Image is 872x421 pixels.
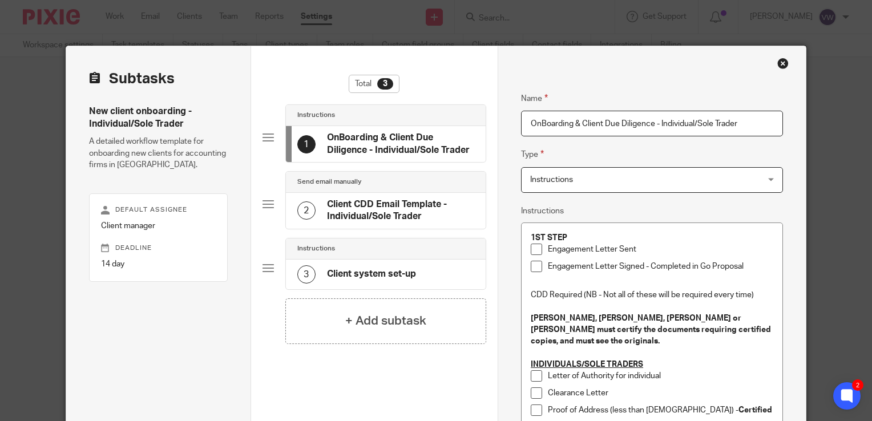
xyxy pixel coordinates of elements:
[521,92,548,105] label: Name
[297,244,335,253] h4: Instructions
[327,199,474,223] h4: Client CDD Email Template - Individual/Sole Trader
[521,205,564,217] label: Instructions
[377,78,393,90] div: 3
[548,261,773,272] p: Engagement Letter Signed - Completed in Go Proposal
[349,75,399,93] div: Total
[777,58,789,69] div: Close this dialog window
[297,111,335,120] h4: Instructions
[548,244,773,255] p: Engagement Letter Sent
[852,379,863,391] div: 2
[531,361,643,369] u: INDIVIDUALS/SOLE TRADERS
[89,136,228,171] p: A detailed workflow template for onboarding new clients for accounting firms in [GEOGRAPHIC_DATA].
[530,176,573,184] span: Instructions
[531,289,773,301] p: CDD Required (NB - Not all of these will be required every time)
[297,177,361,187] h4: Send email manually
[89,106,228,130] h4: New client onboarding - Individual/Sole Trader
[101,220,216,232] p: Client manager
[89,69,175,88] h2: Subtasks
[327,268,416,280] h4: Client system set-up
[548,387,773,399] p: Clearance Letter
[531,314,773,346] strong: [PERSON_NAME], [PERSON_NAME], [PERSON_NAME] or [PERSON_NAME] must certify the documents requiring...
[297,201,316,220] div: 2
[738,406,772,414] strong: Certified
[345,312,426,330] h4: + Add subtask
[531,234,567,242] strong: 1ST STEP
[297,265,316,284] div: 3
[521,148,544,161] label: Type
[297,135,316,153] div: 1
[101,205,216,214] p: Default assignee
[327,132,474,156] h4: OnBoarding & Client Due Diligence - Individual/Sole Trader
[101,258,216,270] p: 14 day
[548,404,773,416] p: Proof of Address (less than [DEMOGRAPHIC_DATA]) -
[101,244,216,253] p: Deadline
[548,370,773,382] p: Letter of Authority for individual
